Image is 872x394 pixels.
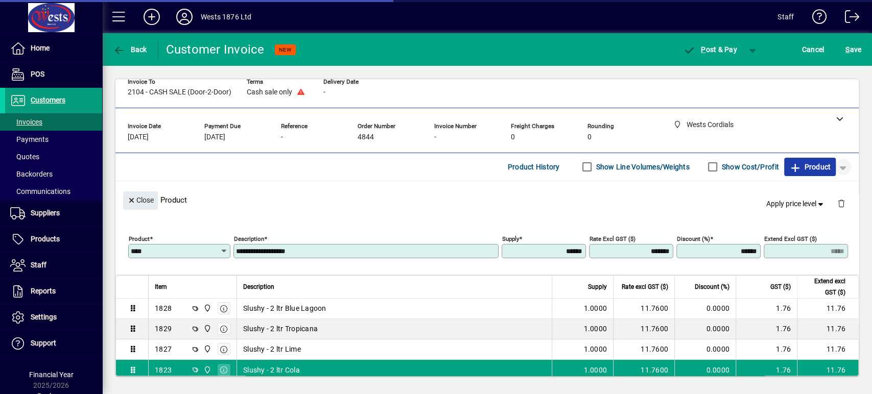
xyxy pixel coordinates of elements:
span: Suppliers [31,209,60,217]
button: Profile [168,8,201,26]
span: 2104 - CASH SALE (Door-2-Door) [128,88,231,96]
a: Communications [5,183,102,200]
span: Product [789,159,831,175]
span: Wests Cordials [201,364,213,376]
span: Slushy - 2 ltr Blue Lagoon [243,303,326,313]
span: Item [155,281,167,292]
div: 11.7600 [620,303,668,313]
span: Description [243,281,274,292]
a: Support [5,331,102,356]
span: Wests Cordials [201,343,213,355]
span: 1.0000 [584,365,607,375]
div: 11.7600 [620,365,668,375]
span: 0 [587,133,592,141]
span: Communications [10,187,70,195]
span: 1.0000 [584,324,607,334]
span: Customers [31,96,65,104]
button: Close [123,191,158,210]
a: Settings [5,305,102,330]
span: Rate excl GST ($) [622,281,668,292]
span: Products [31,235,60,243]
div: Product [115,181,859,218]
td: 0.0000 [674,319,736,339]
mat-label: Supply [502,235,519,242]
a: Backorders [5,165,102,183]
span: ave [845,41,861,58]
span: Back [113,45,147,54]
div: 1828 [155,303,172,313]
span: S [845,45,850,54]
span: 1.0000 [584,303,607,313]
button: Back [110,40,150,59]
span: Slushy - 2 ltr Cola [243,365,300,375]
span: Payments [10,135,49,143]
span: 0 [511,133,515,141]
td: 11.76 [797,339,858,360]
a: Home [5,36,102,61]
span: - [323,88,325,96]
mat-label: Extend excl GST ($) [764,235,817,242]
button: Cancel [799,40,827,59]
span: GST ($) [770,281,791,292]
mat-label: Product [129,235,150,242]
a: POS [5,62,102,87]
span: Financial Year [29,371,74,379]
td: 0.0000 [674,339,736,360]
app-page-header-button: Back [102,40,158,59]
span: - [434,133,436,141]
span: Close [127,192,154,209]
span: [DATE] [204,133,225,141]
td: 11.76 [797,319,858,339]
button: Save [843,40,864,59]
span: Support [31,339,56,347]
span: 1.0000 [584,344,607,354]
a: Suppliers [5,201,102,226]
span: Settings [31,313,57,321]
mat-label: Rate excl GST ($) [590,235,635,242]
app-page-header-button: Delete [829,199,854,208]
label: Show Cost/Profit [720,162,779,172]
div: Staff [777,9,794,25]
span: Quotes [10,153,39,161]
mat-label: Description [234,235,264,242]
a: Payments [5,131,102,148]
div: 11.7600 [620,344,668,354]
span: Product History [508,159,560,175]
div: 1827 [155,344,172,354]
div: Customer Invoice [166,41,265,58]
app-page-header-button: Close [121,195,160,205]
td: 11.76 [797,360,858,380]
span: NEW [279,46,292,53]
span: Wests Cordials [201,323,213,334]
span: Reports [31,287,56,295]
span: Backorders [10,170,53,178]
a: Quotes [5,148,102,165]
span: Extend excl GST ($) [804,276,845,298]
div: 1823 [155,365,172,375]
button: Apply price level [762,194,830,213]
span: Wests Cordials [201,303,213,314]
span: Supply [588,281,607,292]
a: Reports [5,279,102,304]
a: Invoices [5,113,102,131]
span: Discount (%) [695,281,729,292]
button: Post & Pay [678,40,742,59]
button: Product History [504,158,564,176]
span: Slushy - 2 ltr Tropicana [243,324,318,334]
span: P [701,45,705,54]
span: 4844 [358,133,374,141]
td: 1.76 [736,299,797,319]
span: Cancel [802,41,824,58]
td: 11.76 [797,299,858,319]
td: 0.0000 [674,299,736,319]
span: Staff [31,261,46,269]
span: [DATE] [128,133,149,141]
span: POS [31,70,44,78]
button: Add [135,8,168,26]
td: 1.76 [736,339,797,360]
a: Logout [837,2,859,35]
div: 11.7600 [620,324,668,334]
label: Show Line Volumes/Weights [594,162,690,172]
a: Knowledge Base [804,2,827,35]
td: 1.76 [736,360,797,380]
